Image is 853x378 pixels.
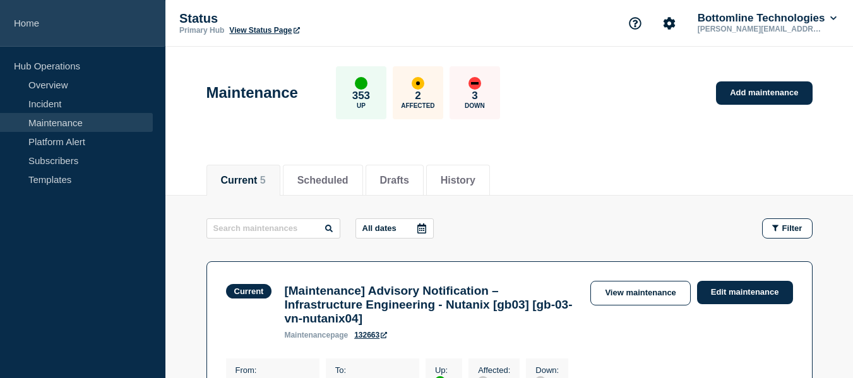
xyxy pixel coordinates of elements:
[622,10,648,37] button: Support
[260,175,266,186] span: 5
[179,11,432,26] p: Status
[695,12,839,25] button: Bottomline Technologies
[441,175,475,186] button: History
[380,175,409,186] button: Drafts
[697,281,793,304] a: Edit maintenance
[535,365,559,375] p: Down :
[415,90,421,102] p: 2
[179,26,224,35] p: Primary Hub
[297,175,349,186] button: Scheduled
[412,77,424,90] div: affected
[352,90,370,102] p: 353
[695,25,826,33] p: [PERSON_NAME][EMAIL_ADDRESS][PERSON_NAME][DOMAIN_NAME]
[478,365,510,375] p: Affected :
[355,218,434,239] button: All dates
[206,84,298,102] h1: Maintenance
[236,365,310,375] p: From :
[468,77,481,90] div: down
[206,218,340,239] input: Search maintenances
[229,26,299,35] a: View Status Page
[284,331,348,340] p: page
[762,218,813,239] button: Filter
[465,102,485,109] p: Down
[656,10,683,37] button: Account settings
[355,77,367,90] div: up
[357,102,366,109] p: Up
[335,365,410,375] p: To :
[284,331,330,340] span: maintenance
[590,281,690,305] a: View maintenance
[234,286,264,296] div: Current
[221,175,266,186] button: Current 5
[472,90,477,102] p: 3
[354,331,387,340] a: 132663
[716,81,812,105] a: Add maintenance
[401,102,434,109] p: Affected
[782,223,802,233] span: Filter
[435,365,453,375] p: Up :
[362,223,397,233] p: All dates
[284,284,578,326] h3: [Maintenance] Advisory Notification – Infrastructure Engineering - Nutanix [gb03] [gb-03-vn-nutan...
